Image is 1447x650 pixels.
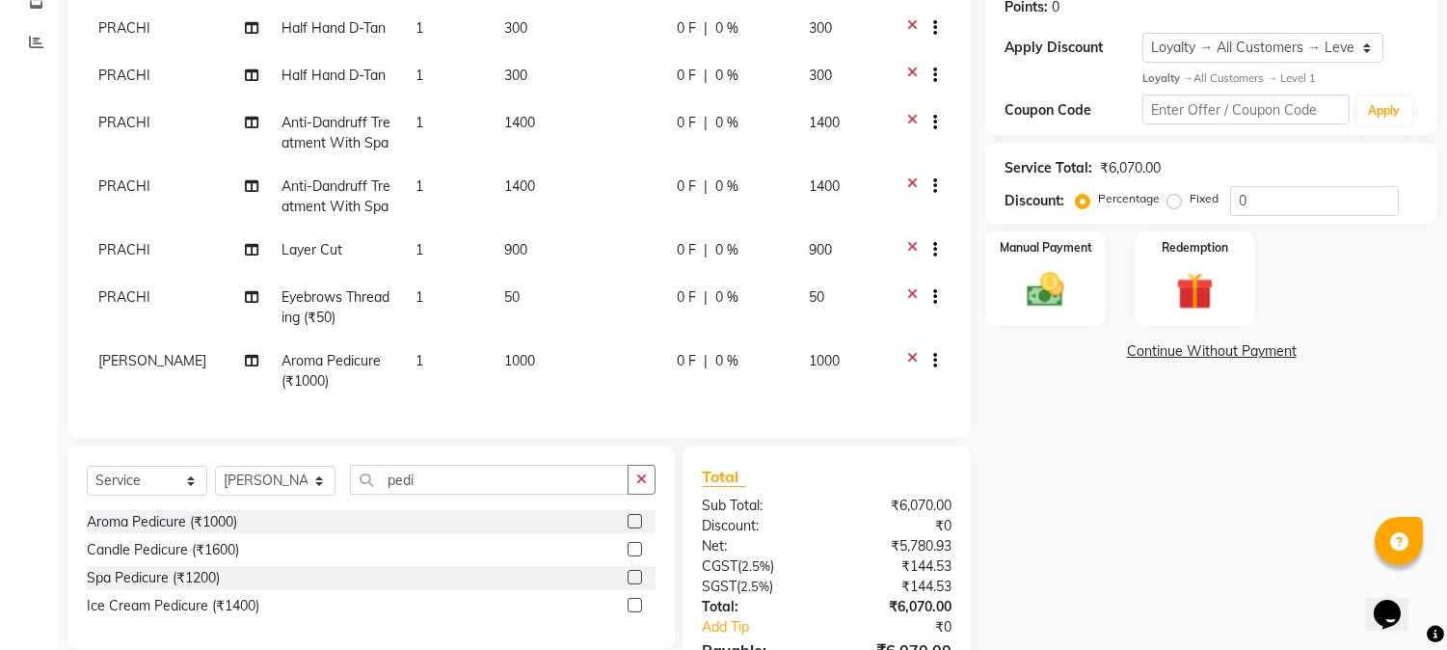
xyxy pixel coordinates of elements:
[677,66,696,86] span: 0 F
[827,536,967,556] div: ₹5,780.93
[704,176,708,197] span: |
[1015,268,1076,311] img: _cash.svg
[715,113,738,133] span: 0 %
[1005,191,1064,211] div: Discount:
[677,240,696,260] span: 0 F
[1098,190,1160,207] label: Percentage
[1142,70,1418,87] div: All Customers → Level 1
[1165,268,1225,315] img: _gift.svg
[704,287,708,308] span: |
[827,597,967,617] div: ₹6,070.00
[1005,158,1092,178] div: Service Total:
[715,176,738,197] span: 0 %
[504,114,535,131] span: 1400
[989,341,1434,362] a: Continue Without Payment
[740,579,769,594] span: 2.5%
[715,287,738,308] span: 0 %
[350,465,629,495] input: Search or Scan
[282,352,382,390] span: Aroma Pedicure (₹1000)
[98,177,150,195] span: PRACHI
[415,177,423,195] span: 1
[415,19,423,37] span: 1
[741,558,770,574] span: 2.5%
[687,516,827,536] div: Discount:
[1162,239,1228,257] label: Redemption
[687,496,827,516] div: Sub Total:
[87,512,237,532] div: Aroma Pedicure (₹1000)
[1000,239,1092,257] label: Manual Payment
[702,557,737,575] span: CGST
[504,19,527,37] span: 300
[827,496,967,516] div: ₹6,070.00
[677,176,696,197] span: 0 F
[1190,190,1219,207] label: Fixed
[282,19,387,37] span: Half Hand D-Tan
[415,352,423,369] span: 1
[677,351,696,371] span: 0 F
[715,351,738,371] span: 0 %
[850,617,967,637] div: ₹0
[282,288,390,326] span: Eyebrows Threading (₹50)
[1142,71,1193,85] strong: Loyalty →
[702,467,746,487] span: Total
[677,113,696,133] span: 0 F
[687,536,827,556] div: Net:
[282,177,391,215] span: Anti-Dandruff Treatment With Spa
[98,288,150,306] span: PRACHI
[827,577,967,597] div: ₹144.53
[415,67,423,84] span: 1
[704,240,708,260] span: |
[827,556,967,577] div: ₹144.53
[87,568,220,588] div: Spa Pedicure (₹1200)
[810,114,841,131] span: 1400
[504,241,527,258] span: 900
[1142,95,1349,124] input: Enter Offer / Coupon Code
[282,241,343,258] span: Layer Cut
[687,597,827,617] div: Total:
[1005,100,1142,121] div: Coupon Code
[98,352,206,369] span: [PERSON_NAME]
[415,114,423,131] span: 1
[687,617,850,637] a: Add Tip
[810,288,825,306] span: 50
[1366,573,1428,631] iframe: chat widget
[810,67,833,84] span: 300
[282,67,387,84] span: Half Hand D-Tan
[715,240,738,260] span: 0 %
[677,287,696,308] span: 0 F
[415,288,423,306] span: 1
[704,66,708,86] span: |
[98,67,150,84] span: PRACHI
[702,578,737,595] span: SGST
[415,241,423,258] span: 1
[1005,38,1142,58] div: Apply Discount
[504,288,520,306] span: 50
[98,19,150,37] span: PRACHI
[504,177,535,195] span: 1400
[810,19,833,37] span: 300
[98,241,150,258] span: PRACHI
[704,351,708,371] span: |
[687,577,827,597] div: ( )
[98,114,150,131] span: PRACHI
[810,352,841,369] span: 1000
[827,516,967,536] div: ₹0
[1100,158,1161,178] div: ₹6,070.00
[677,18,696,39] span: 0 F
[1357,96,1412,125] button: Apply
[504,352,535,369] span: 1000
[87,540,239,560] div: Candle Pedicure (₹1600)
[715,18,738,39] span: 0 %
[810,177,841,195] span: 1400
[282,114,391,151] span: Anti-Dandruff Treatment With Spa
[715,66,738,86] span: 0 %
[704,113,708,133] span: |
[87,596,259,616] div: Ice Cream Pedicure (₹1400)
[687,556,827,577] div: ( )
[504,67,527,84] span: 300
[810,241,833,258] span: 900
[704,18,708,39] span: |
